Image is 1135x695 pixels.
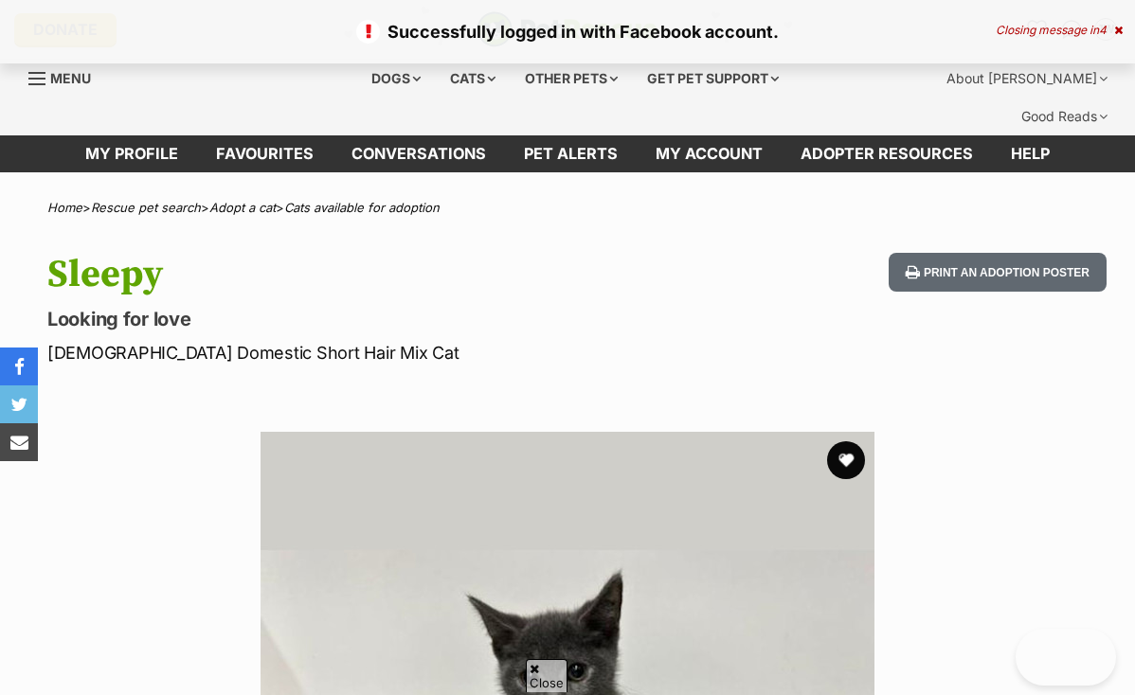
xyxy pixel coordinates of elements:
[209,200,276,215] a: Adopt a cat
[50,70,91,86] span: Menu
[827,441,865,479] button: favourite
[333,135,505,172] a: conversations
[992,135,1069,172] a: Help
[66,135,197,172] a: My profile
[1099,23,1107,37] span: 4
[284,200,440,215] a: Cats available for adoption
[47,340,694,365] p: [DEMOGRAPHIC_DATA] Domestic Short Hair Mix Cat
[996,24,1123,37] div: Closing message in
[358,60,434,98] div: Dogs
[437,60,509,98] div: Cats
[47,200,82,215] a: Home
[47,306,694,332] p: Looking for love
[526,659,567,692] span: Close
[637,135,782,172] a: My account
[1008,98,1121,135] div: Good Reads
[197,135,333,172] a: Favourites
[19,19,1116,45] p: Successfully logged in with Facebook account.
[512,60,631,98] div: Other pets
[933,60,1121,98] div: About [PERSON_NAME]
[782,135,992,172] a: Adopter resources
[47,253,694,296] h1: Sleepy
[91,200,201,215] a: Rescue pet search
[505,135,637,172] a: Pet alerts
[28,60,104,94] a: Menu
[1016,629,1116,686] iframe: Help Scout Beacon - Open
[634,60,792,98] div: Get pet support
[889,253,1107,292] button: Print an adoption poster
